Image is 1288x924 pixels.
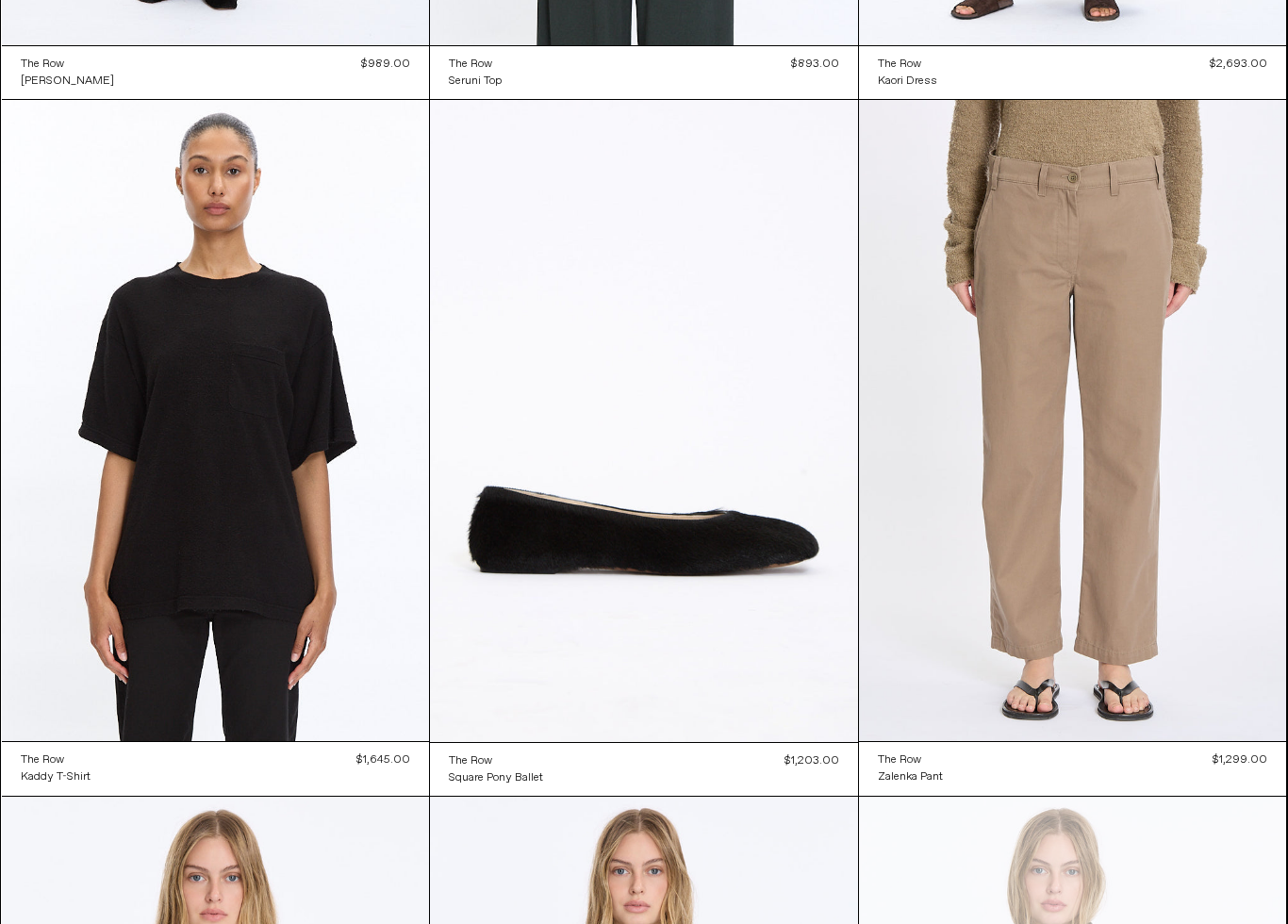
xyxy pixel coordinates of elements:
div: Kaddy T-Shirt [21,769,91,785]
div: The Row [449,753,492,769]
a: Zalenka Pant [878,768,943,785]
div: The Row [878,57,921,73]
div: Kaori Dress [878,74,937,90]
div: $893.00 [791,56,839,73]
div: $989.00 [361,56,410,73]
div: The Row [21,752,64,768]
div: Seruni Top [449,74,502,90]
img: The Row Zalenka Pant in taupe [859,100,1287,741]
a: Kaddy T-Shirt [21,768,91,785]
a: The Row [449,752,543,769]
div: The Row [449,57,492,73]
a: Seruni Top [449,73,502,90]
div: The Row [21,57,64,73]
div: $2,693.00 [1210,56,1267,73]
div: [PERSON_NAME] [21,74,114,90]
a: The Row [878,56,937,73]
div: Square Pony Ballet [449,770,543,786]
a: The Row [21,56,114,73]
a: The Row [878,751,943,768]
a: The Row [21,751,91,768]
div: Zalenka Pant [878,769,943,785]
div: The Row [878,752,921,768]
a: Kaori Dress [878,73,937,90]
img: The Row Square Pony Ballet in black [430,100,858,742]
a: Square Pony Ballet [449,769,543,786]
a: The Row [449,56,502,73]
a: [PERSON_NAME] [21,73,114,90]
div: $1,645.00 [356,751,410,768]
div: $1,299.00 [1213,751,1267,768]
img: The Row Kaddy T-Shirt [2,100,430,741]
div: $1,203.00 [784,752,839,769]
